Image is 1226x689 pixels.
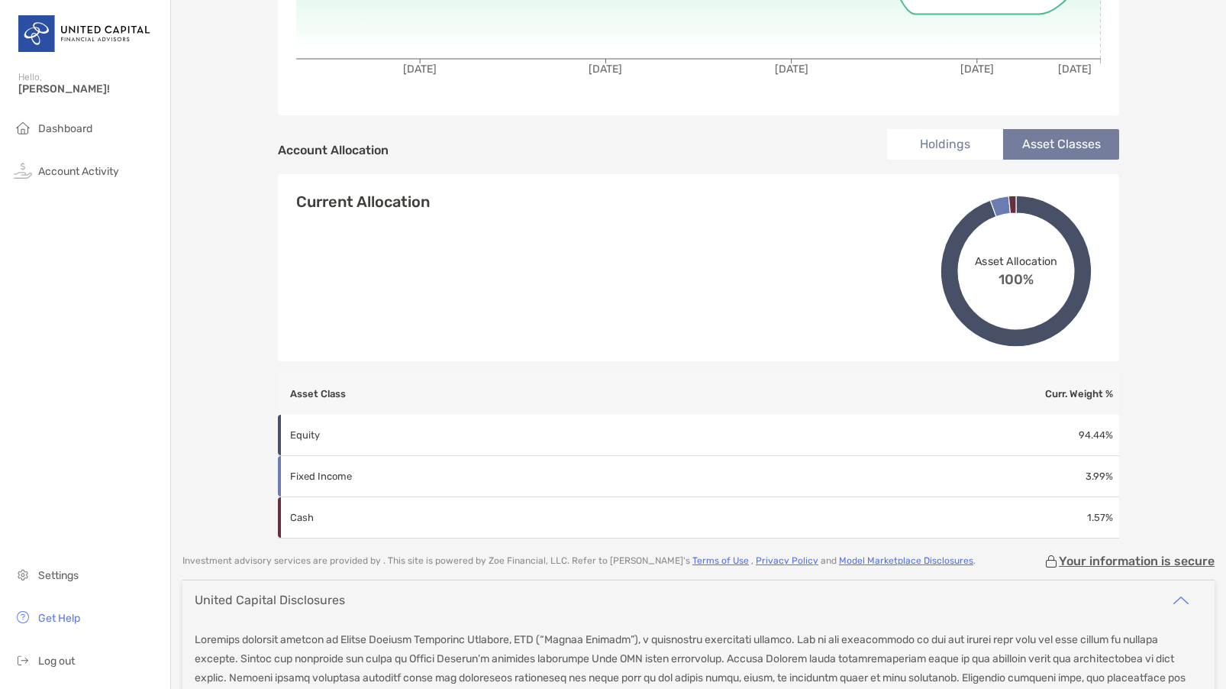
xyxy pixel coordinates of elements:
div: United Capital Disclosures [195,593,345,607]
span: Dashboard [38,122,92,135]
span: Account Activity [38,165,119,178]
span: Get Help [38,612,80,625]
td: 3.99 % [893,456,1119,497]
tspan: [DATE] [589,63,622,76]
li: Holdings [887,129,1003,160]
img: United Capital Logo [18,6,152,61]
span: 100% [999,267,1034,287]
tspan: [DATE] [1058,63,1092,76]
p: Cash [290,508,504,527]
td: 1.57 % [893,497,1119,539]
span: Settings [38,569,79,582]
img: logout icon [14,651,32,669]
p: Your information is secure [1059,554,1215,568]
th: Asset Class [278,374,893,415]
a: Privacy Policy [756,555,818,566]
th: Curr. Weight % [893,374,1119,415]
h4: Current Allocation [296,192,430,211]
tspan: [DATE] [960,63,994,76]
li: Asset Classes [1003,129,1119,160]
span: [PERSON_NAME]! [18,82,161,95]
td: 94.44 % [893,415,1119,456]
tspan: [DATE] [403,63,437,76]
a: Model Marketplace Disclosures [839,555,973,566]
img: household icon [14,118,32,137]
img: activity icon [14,161,32,180]
img: get-help icon [14,608,32,626]
img: icon arrow [1172,591,1190,610]
span: Asset Allocation [975,254,1058,267]
p: Fixed Income [290,467,504,486]
p: Investment advisory services are provided by . This site is powered by Zoe Financial, LLC. Refer ... [182,555,976,567]
span: Log out [38,655,75,668]
p: Equity [290,425,504,445]
a: Terms of Use [692,555,749,566]
tspan: [DATE] [775,63,808,76]
h4: Account Allocation [278,143,389,157]
img: settings icon [14,565,32,584]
